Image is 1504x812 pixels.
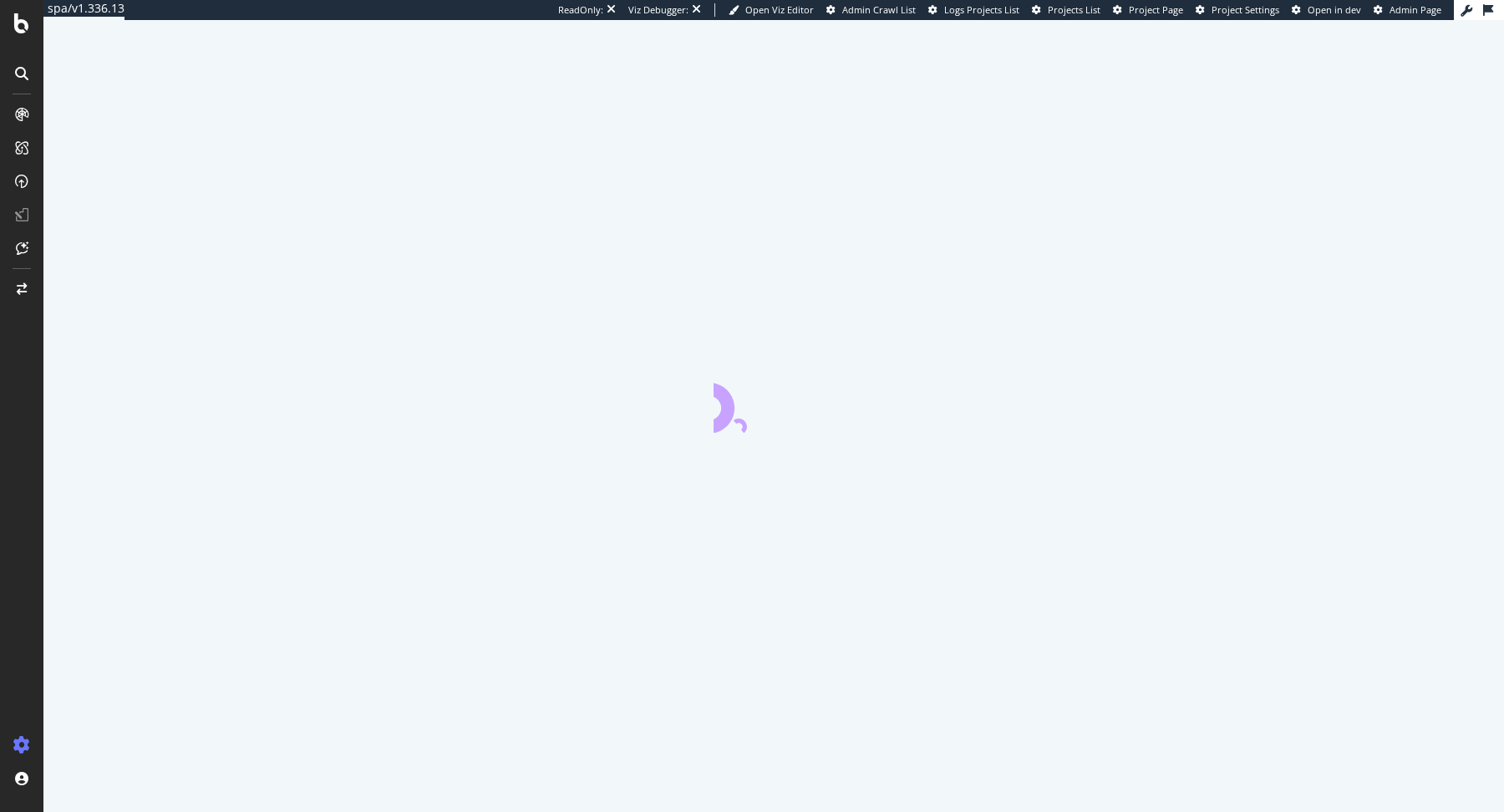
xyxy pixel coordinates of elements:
div: animation [714,373,834,433]
span: Projects List [1048,3,1100,16]
span: Project Settings [1212,3,1279,16]
a: Admin Page [1374,3,1441,17]
span: Project Page [1129,3,1183,16]
a: Project Settings [1196,3,1279,17]
div: ReadOnly: [558,3,603,17]
span: Open Viz Editor [745,3,814,16]
span: Open in dev [1308,3,1361,16]
a: Project Page [1113,3,1183,17]
span: Admin Page [1390,3,1441,16]
a: Open in dev [1292,3,1361,17]
a: Open Viz Editor [729,3,814,17]
a: Projects List [1032,3,1100,17]
div: Viz Debugger: [628,3,688,17]
span: Admin Crawl List [842,3,916,16]
a: Admin Crawl List [826,3,916,17]
a: Logs Projects List [928,3,1019,17]
span: Logs Projects List [944,3,1019,16]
